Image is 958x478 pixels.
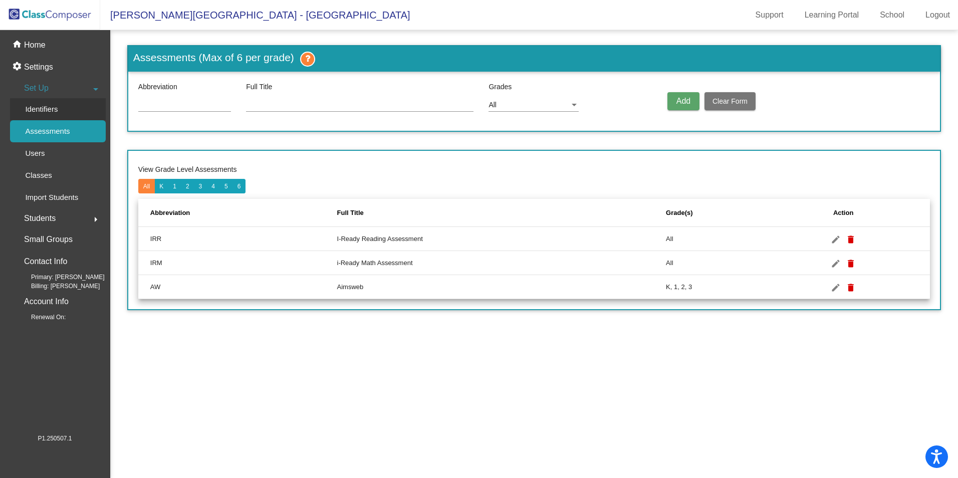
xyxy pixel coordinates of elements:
mat-icon: edit [830,282,842,294]
mat-icon: edit [830,258,842,270]
td: I-Ready Reading Assessment [337,227,666,251]
button: 5 [219,179,233,193]
th: Abbreviation [138,199,337,227]
button: Clear Form [704,92,756,110]
p: Contact Info [24,255,67,269]
p: Import Students [25,191,78,203]
td: K, 1, 2, 3 [666,275,769,299]
span: [PERSON_NAME][GEOGRAPHIC_DATA] - [GEOGRAPHIC_DATA] [100,7,410,23]
td: i-Ready Math Assessment [337,251,666,275]
mat-icon: delete [845,233,857,246]
a: Learning Portal [797,7,867,23]
button: Add [667,92,699,110]
mat-icon: arrow_drop_down [90,83,102,95]
a: Support [748,7,792,23]
p: Account Info [24,295,69,309]
h3: Assessments (Max of 6 per grade) [133,51,294,64]
a: School [872,7,912,23]
span: Billing: [PERSON_NAME] [15,282,100,291]
p: Settings [24,61,53,73]
span: Renewal On: [15,313,66,322]
span: Set Up [24,81,49,95]
td: All [666,227,769,251]
a: View Grade Level Assessments [138,165,237,173]
mat-icon: home [12,39,24,51]
mat-select-trigger: All [489,101,497,109]
a: Logout [917,7,958,23]
button: 4 [206,179,220,193]
th: Grade(s) [666,199,769,227]
button: 1 [168,179,181,193]
th: Full Title [337,199,666,227]
td: IRM [138,251,337,275]
button: 2 [181,179,194,193]
mat-icon: delete [845,282,857,294]
td: IRR [138,227,337,251]
button: 6 [232,179,246,193]
mat-label: Abbreviation [138,83,177,91]
span: Add [676,97,690,105]
mat-icon: edit [830,233,842,246]
mat-icon: arrow_right [90,213,102,225]
span: Clear Form [712,97,748,105]
mat-label: Full Title [246,83,272,91]
th: Action [769,199,930,227]
button: All [138,179,155,193]
mat-icon: delete [845,258,857,270]
p: Small Groups [24,232,73,247]
td: Aimsweb [337,275,666,299]
mat-icon: settings [12,61,24,73]
mat-label: Grades [489,82,607,92]
p: Identifiers [25,103,58,115]
td: All [666,251,769,275]
p: Assessments [25,125,70,137]
span: Students [24,211,56,225]
button: K [154,179,168,193]
p: Classes [25,169,52,181]
p: Home [24,39,46,51]
td: AW [138,275,337,299]
button: 3 [194,179,207,193]
p: Users [25,147,45,159]
span: Primary: [PERSON_NAME] [15,273,105,282]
